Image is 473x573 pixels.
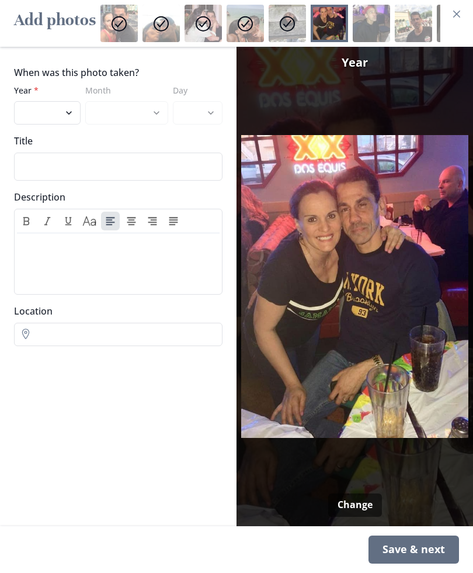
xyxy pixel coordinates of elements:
select: Day [173,101,222,125]
label: Location [14,304,215,318]
img: Photo [241,47,468,526]
button: Underline [59,212,78,230]
button: Align justify [164,212,183,230]
button: Close [447,5,466,23]
label: Year [14,84,74,96]
select: Month [85,101,168,125]
label: Description [14,190,215,204]
h2: Add photos [14,5,96,42]
button: Align center [122,212,141,230]
button: Italic [38,212,57,230]
label: Day [173,84,215,96]
span: Year [342,54,368,71]
button: Change [328,493,382,517]
label: Month [85,84,161,96]
button: Align right [143,212,162,230]
legend: When was this photo taken? [14,65,139,80]
label: Title [14,134,215,148]
button: Heading [80,212,99,230]
button: Align left [101,212,120,230]
div: Save & next [368,536,459,564]
button: Bold [17,212,36,230]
